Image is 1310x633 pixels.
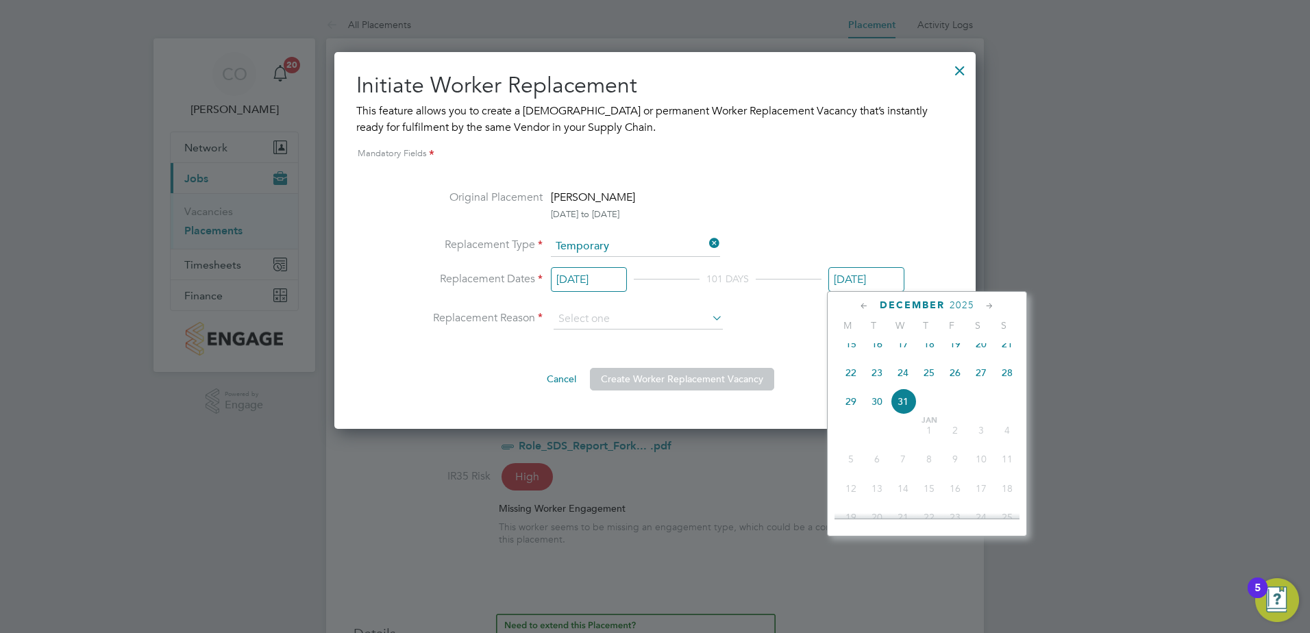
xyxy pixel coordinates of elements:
span: 19 [942,331,968,357]
span: 8 [916,446,942,472]
span: F [939,319,965,332]
span: M [835,319,861,332]
span: 24 [890,360,916,386]
span: 17 [890,331,916,357]
label: Replacement Dates [406,271,543,293]
label: Original Placement [406,189,543,220]
input: Select one [551,267,627,293]
span: 13 [864,475,890,501]
div: This feature allows you to create a [DEMOGRAPHIC_DATA] or permanent Worker Replacement Vacancy th... [356,103,954,136]
div: 5 [1255,588,1261,606]
span: 22 [838,360,864,386]
button: Cancel [536,368,587,390]
span: December [880,299,945,311]
span: 24 [968,504,994,530]
span: 1 [916,417,942,443]
span: 26 [942,360,968,386]
span: 10 [968,446,994,472]
span: 19 [838,504,864,530]
span: 21 [994,331,1020,357]
span: 18 [916,331,942,357]
button: Open Resource Center, 5 new notifications [1255,578,1299,622]
span: 16 [942,475,968,501]
span: 9 [942,446,968,472]
span: 16 [864,331,890,357]
span: 21 [890,504,916,530]
input: Select one [554,309,723,330]
h2: Initiate Worker Replacement [356,71,954,100]
span: [PERSON_NAME] [551,190,635,204]
label: Replacement Type [406,236,543,254]
input: Select one [828,267,904,293]
span: 4 [994,417,1020,443]
span: 15 [838,331,864,357]
span: 2025 [950,299,974,311]
span: 3 [968,417,994,443]
span: 15 [916,475,942,501]
span: 2 [942,417,968,443]
span: 5 [838,446,864,472]
span: 25 [916,360,942,386]
span: 23 [864,360,890,386]
span: Jan [916,417,942,424]
span: 30 [864,388,890,414]
div: Mandatory Fields [356,147,954,162]
div: 101 DAYS [700,271,756,287]
span: 14 [890,475,916,501]
span: 20 [864,504,890,530]
span: 20 [968,331,994,357]
span: [DATE] to [DATE] [551,208,619,220]
span: 18 [994,475,1020,501]
span: 22 [916,504,942,530]
span: S [965,319,991,332]
span: 17 [968,475,994,501]
span: T [913,319,939,332]
label: Replacement Reason [406,311,543,325]
button: Create Worker Replacement Vacancy [590,368,774,390]
span: 29 [838,388,864,414]
span: 12 [838,475,864,501]
span: 28 [994,360,1020,386]
span: W [887,319,913,332]
span: 27 [968,360,994,386]
input: Select one [551,236,720,257]
span: 7 [890,446,916,472]
span: 25 [994,504,1020,530]
span: T [861,319,887,332]
span: S [991,319,1017,332]
span: 31 [890,388,916,414]
span: 23 [942,504,968,530]
span: 6 [864,446,890,472]
span: 11 [994,446,1020,472]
